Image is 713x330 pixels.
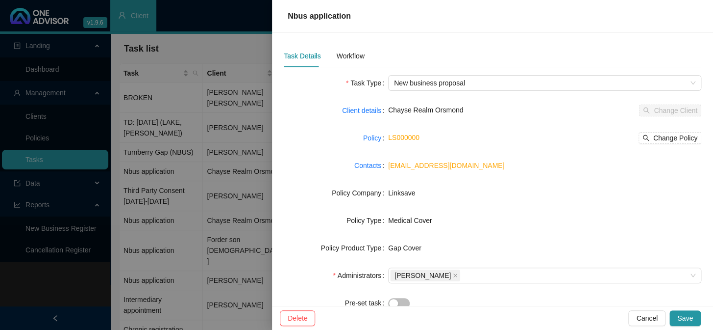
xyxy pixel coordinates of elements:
div: Task Details [284,51,320,61]
span: Daniela Malherbe [390,270,460,281]
span: Gap Cover [388,244,421,252]
div: Workflow [336,51,364,61]
label: Task Type [346,75,388,91]
a: [EMAIL_ADDRESS][DOMAIN_NAME] [388,162,504,169]
button: Change Client [639,105,701,116]
span: New business proposal [394,76,695,90]
span: [PERSON_NAME] [394,270,451,281]
span: Chayse Realm Orsmond [388,106,463,114]
span: Delete [288,313,307,324]
button: Cancel [628,310,665,326]
span: close [453,273,458,278]
span: Cancel [636,313,658,324]
span: Change Policy [653,133,697,143]
label: Administrators [333,268,388,283]
label: Pre-set task [344,295,388,311]
label: Policy Type [346,213,388,228]
span: search [642,135,649,141]
span: Linksave [388,189,415,197]
a: Contacts [354,160,381,171]
button: Delete [280,310,315,326]
label: Policy Product Type [321,240,388,256]
button: Change Policy [639,132,701,144]
a: Policy [363,133,381,143]
span: Nbus application [288,12,351,20]
button: Save [669,310,701,326]
a: Client details [342,105,381,116]
span: Medical Cover [388,217,432,224]
span: Save [677,313,693,324]
label: Policy Company [332,185,388,201]
a: LS000000 [388,134,419,141]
